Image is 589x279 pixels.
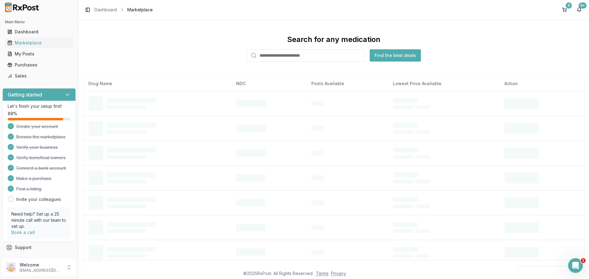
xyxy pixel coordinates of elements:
[20,268,62,273] p: [EMAIL_ADDRESS][DOMAIN_NAME]
[5,70,73,81] a: Sales
[2,253,76,264] button: Feedback
[7,29,71,35] div: Dashboard
[331,271,346,276] a: Privacy
[5,48,73,59] a: My Posts
[231,76,306,91] th: NDC
[566,2,572,9] div: 6
[7,51,71,57] div: My Posts
[560,5,569,15] button: 6
[127,7,153,13] span: Marketplace
[20,262,62,268] p: Welcome
[83,76,231,91] th: Drug Name
[5,20,73,25] h2: Main Menu
[306,76,388,91] th: Posts Available
[2,2,42,12] img: RxPost Logo
[581,258,586,263] span: 1
[568,258,583,273] iframe: Intercom live chat
[16,165,66,171] span: Connect a bank account
[8,111,17,117] span: 88 %
[5,26,73,37] a: Dashboard
[370,49,421,62] button: Find the best deals
[574,5,584,15] button: 9+
[2,49,76,59] button: My Posts
[5,59,73,70] a: Purchases
[2,38,76,48] button: Marketplace
[94,7,117,13] a: Dashboard
[388,76,500,91] th: Lowest Price Available
[8,103,71,109] p: Let's finish your setup first!
[16,134,66,140] span: Browse the marketplace
[499,76,584,91] th: Action
[6,262,16,272] img: User avatar
[287,35,380,44] div: Search for any medication
[15,255,36,262] span: Feedback
[16,155,66,161] span: Verify beneficial owners
[2,60,76,70] button: Purchases
[16,186,41,192] span: Post a listing
[16,144,58,150] span: Verify your business
[316,271,329,276] a: Terms
[8,91,42,98] h3: Getting started
[7,62,71,68] div: Purchases
[94,7,153,13] nav: breadcrumb
[5,37,73,48] a: Marketplace
[7,40,71,46] div: Marketplace
[16,123,58,130] span: Create your account
[16,196,61,202] a: Invite your colleagues
[7,73,71,79] div: Sales
[2,71,76,81] button: Sales
[16,175,52,182] span: Make a purchase
[11,230,35,235] a: Book a call
[2,27,76,37] button: Dashboard
[11,211,67,229] p: Need help? Set up a 25 minute call with our team to set up.
[579,2,587,9] div: 9+
[2,242,76,253] button: Support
